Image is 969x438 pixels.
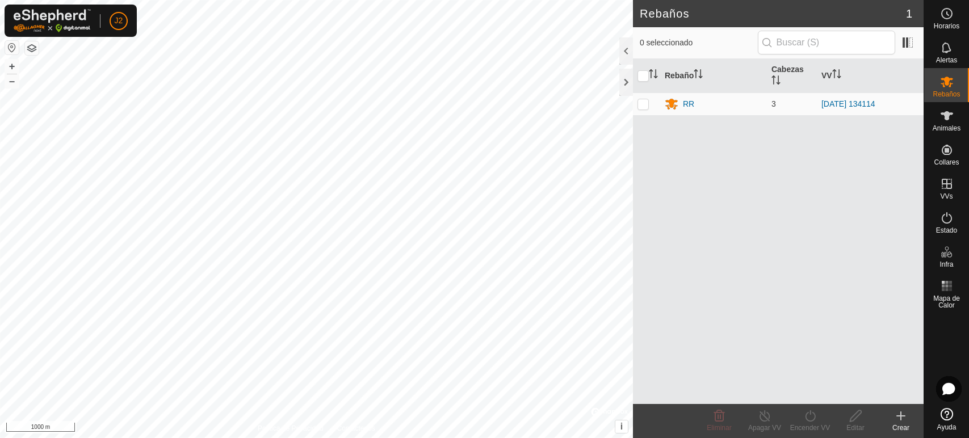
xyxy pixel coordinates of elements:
p-sorticon: Activar para ordenar [649,71,658,80]
img: Logo Gallagher [14,9,91,32]
span: VVs [940,193,953,200]
div: Editar [833,423,878,433]
div: Apagar VV [742,423,787,433]
a: Contáctenos [337,423,375,433]
span: Horarios [934,23,959,30]
p-sorticon: Activar para ordenar [832,71,841,80]
th: Rebaño [660,59,767,93]
span: J2 [115,15,123,27]
span: 0 seleccionado [640,37,758,49]
button: – [5,74,19,88]
h2: Rebaños [640,7,906,20]
div: RR [683,98,694,110]
span: Alertas [936,57,957,64]
a: Ayuda [924,403,969,435]
span: Eliminar [707,424,731,432]
span: Collares [934,159,959,166]
button: Capas del Mapa [25,41,39,55]
button: i [615,420,628,433]
p-sorticon: Activar para ordenar [694,71,703,80]
th: Cabezas [767,59,817,93]
div: Encender VV [787,423,833,433]
span: Animales [933,125,960,132]
a: [DATE] 134114 [821,99,875,108]
p-sorticon: Activar para ordenar [771,77,781,86]
th: VV [817,59,924,93]
a: Política de Privacidad [258,423,323,433]
span: 3 [771,99,776,108]
span: Ayuda [937,424,957,431]
span: Estado [936,227,957,234]
button: + [5,60,19,73]
div: Crear [878,423,924,433]
span: i [620,422,623,431]
span: Rebaños [933,91,960,98]
span: Mapa de Calor [927,295,966,309]
button: Restablecer Mapa [5,41,19,54]
span: Infra [939,261,953,268]
input: Buscar (S) [758,31,895,54]
span: 1 [906,5,912,22]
